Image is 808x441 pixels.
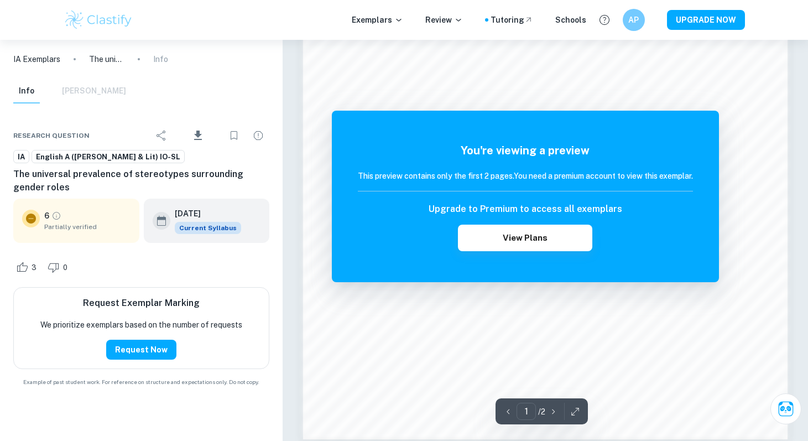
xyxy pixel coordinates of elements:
button: View Plans [458,225,592,251]
div: Share [150,124,173,147]
p: / 2 [538,406,545,418]
div: Like [13,258,43,276]
img: Clastify logo [64,9,134,31]
h6: Upgrade to Premium to access all exemplars [429,203,622,216]
button: Ask Clai [770,393,801,424]
a: IA [13,150,29,164]
p: 6 [44,210,49,222]
h6: [DATE] [175,207,232,220]
span: 3 [25,262,43,273]
p: We prioritize exemplars based on the number of requests [40,319,242,331]
p: Review [425,14,463,26]
h6: This preview contains only the first 2 pages. You need a premium account to view this exemplar. [358,170,693,182]
p: Info [153,53,168,65]
a: Schools [555,14,586,26]
div: Dislike [45,258,74,276]
button: Request Now [106,340,176,360]
p: Exemplars [352,14,403,26]
a: IA Exemplars [13,53,60,65]
button: AP [623,9,645,31]
div: This exemplar is based on the current syllabus. Feel free to refer to it for inspiration/ideas wh... [175,222,241,234]
button: UPGRADE NOW [667,10,745,30]
div: Report issue [247,124,269,147]
h6: AP [627,14,640,26]
div: Bookmark [223,124,245,147]
p: The universal prevalence of stereotypes surrounding gender roles [89,53,124,65]
span: English A ([PERSON_NAME] & Lit) IO-SL [32,152,184,163]
span: Example of past student work. For reference on structure and expectations only. Do not copy. [13,378,269,386]
span: 0 [57,262,74,273]
span: Research question [13,131,90,141]
span: Current Syllabus [175,222,241,234]
a: Tutoring [491,14,533,26]
a: Grade partially verified [51,211,61,221]
button: Help and Feedback [595,11,614,29]
h5: You're viewing a preview [358,142,693,159]
span: IA [14,152,29,163]
button: Info [13,79,40,103]
div: Download [175,121,221,150]
a: English A ([PERSON_NAME] & Lit) IO-SL [32,150,185,164]
span: Partially verified [44,222,131,232]
h6: The universal prevalence of stereotypes surrounding gender roles [13,168,269,194]
h6: Request Exemplar Marking [83,297,200,310]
